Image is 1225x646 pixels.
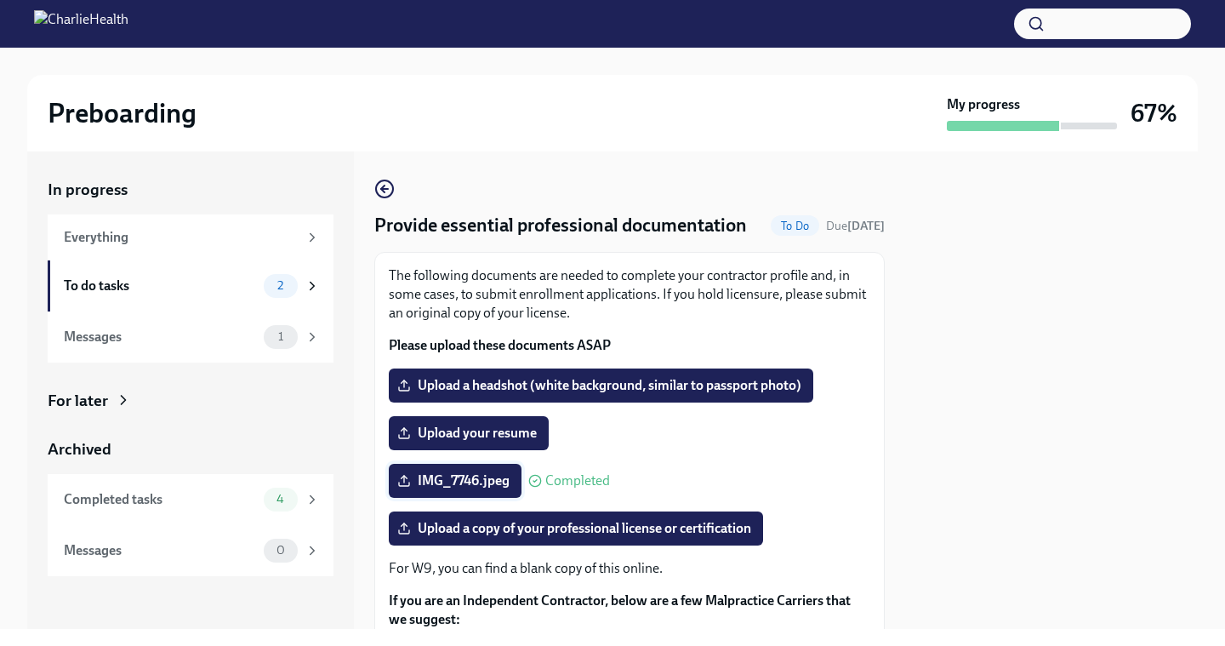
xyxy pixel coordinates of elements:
label: Upload a headshot (white background, similar to passport photo) [389,369,813,403]
span: Upload a copy of your professional license or certification [401,520,751,537]
label: Upload your resume [389,416,549,450]
span: IMG_7746.jpeg [401,472,510,489]
a: Archived [48,438,333,460]
span: September 8th, 2025 06:00 [826,218,885,234]
span: Upload a headshot (white background, similar to passport photo) [401,377,801,394]
a: To do tasks2 [48,260,333,312]
span: 0 [266,544,295,557]
a: For later [48,390,333,412]
div: Completed tasks [64,490,257,509]
strong: If you are an Independent Contractor, below are a few Malpractice Carriers that we suggest: [389,592,851,627]
a: In progress [48,179,333,201]
span: 4 [266,493,294,506]
h2: Preboarding [48,96,197,130]
div: Everything [64,228,298,247]
span: 1 [268,330,293,343]
div: For later [48,390,108,412]
label: Upload a copy of your professional license or certification [389,512,763,546]
a: Completed tasks4 [48,474,333,525]
div: Messages [64,328,257,346]
div: Messages [64,541,257,560]
label: IMG_7746.jpeg [389,464,521,498]
p: The following documents are needed to complete your contractor profile and, in some cases, to sub... [389,266,870,323]
a: Messages1 [48,312,333,363]
h4: Provide essential professional documentation [374,213,747,238]
a: Messages0 [48,525,333,576]
a: Everything [48,214,333,260]
span: Completed [545,474,610,488]
strong: My progress [947,95,1020,114]
strong: [DATE] [847,219,885,233]
h3: 67% [1131,98,1177,129]
span: To Do [771,220,819,232]
span: Upload your resume [401,425,537,442]
strong: Please upload these documents ASAP [389,337,611,353]
span: 2 [267,279,293,292]
p: For W9, you can find a blank copy of this online. [389,559,870,578]
div: To do tasks [64,277,257,295]
span: Due [826,219,885,233]
img: CharlieHealth [34,10,128,37]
